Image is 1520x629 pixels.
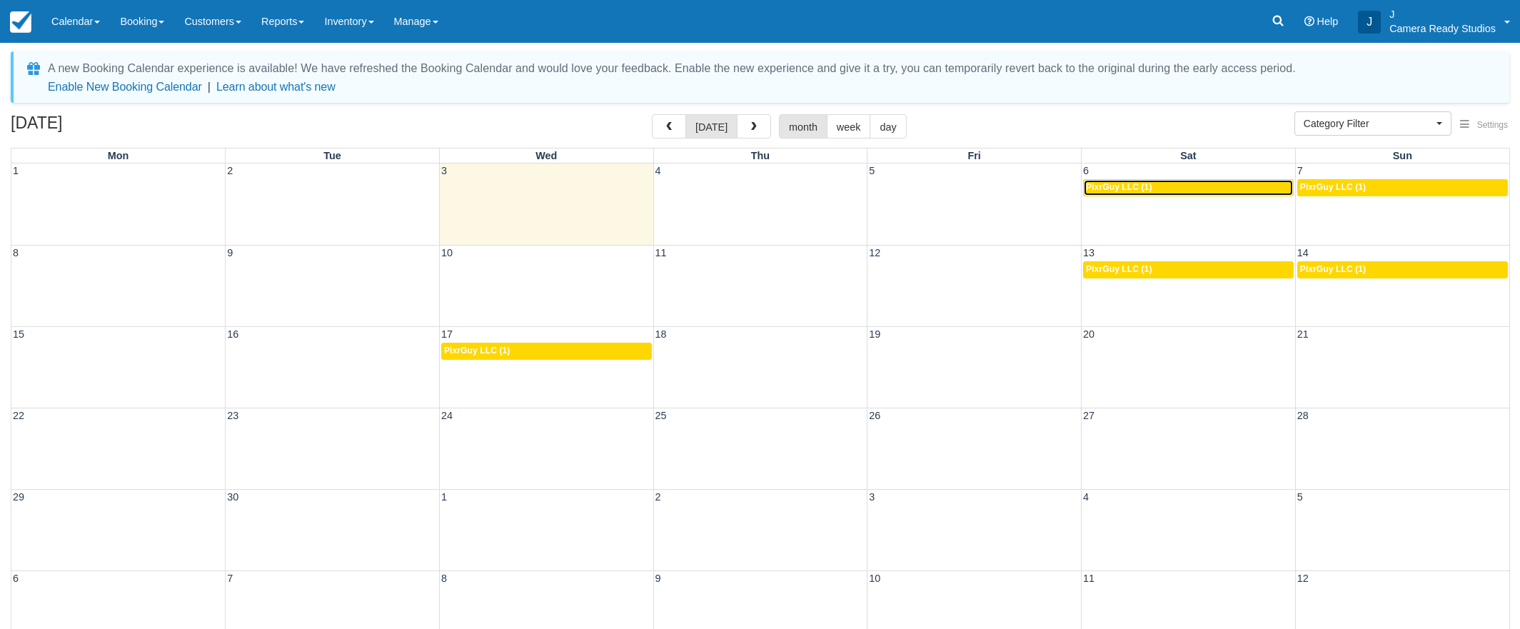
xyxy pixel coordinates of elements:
[1296,247,1310,258] span: 14
[11,114,191,141] h2: [DATE]
[11,328,26,340] span: 15
[1180,150,1196,161] span: Sat
[867,410,882,421] span: 26
[1296,165,1304,176] span: 7
[1297,261,1508,278] a: PixrGuy LLC (1)
[751,150,770,161] span: Thu
[1083,179,1294,196] a: PixrGuy LLC (1)
[867,328,882,340] span: 19
[1304,116,1433,131] span: Category Filter
[444,346,510,356] span: PixrGuy LLC (1)
[226,410,240,421] span: 23
[1082,410,1096,421] span: 27
[440,491,448,503] span: 1
[216,81,336,93] a: Learn about what's new
[11,410,26,421] span: 22
[1294,111,1451,136] button: Category Filter
[654,247,668,258] span: 11
[226,573,234,584] span: 7
[440,573,448,584] span: 8
[870,114,906,139] button: day
[1389,21,1496,36] p: Camera Ready Studios
[654,573,663,584] span: 9
[1082,328,1096,340] span: 20
[440,165,448,176] span: 3
[867,491,876,503] span: 3
[440,328,454,340] span: 17
[48,80,202,94] button: Enable New Booking Calendar
[779,114,827,139] button: month
[441,343,652,360] a: PixrGuy LLC (1)
[1082,165,1090,176] span: 6
[1083,261,1294,278] a: PixrGuy LLC (1)
[226,491,240,503] span: 30
[1296,573,1310,584] span: 12
[323,150,341,161] span: Tue
[1317,16,1339,27] span: Help
[1082,247,1096,258] span: 13
[11,165,20,176] span: 1
[654,491,663,503] span: 2
[440,247,454,258] span: 10
[1082,573,1096,584] span: 11
[108,150,129,161] span: Mon
[1300,264,1366,274] span: PixrGuy LLC (1)
[654,165,663,176] span: 4
[208,81,211,93] span: |
[10,11,31,33] img: checkfront-main-nav-mini-logo.png
[1477,120,1508,130] span: Settings
[226,165,234,176] span: 2
[48,60,1296,77] div: A new Booking Calendar experience is available! We have refreshed the Booking Calendar and would ...
[1296,491,1304,503] span: 5
[654,410,668,421] span: 25
[867,573,882,584] span: 10
[1086,182,1152,192] span: PixrGuy LLC (1)
[1389,7,1496,21] p: J
[654,328,668,340] span: 18
[11,573,20,584] span: 6
[827,114,871,139] button: week
[11,491,26,503] span: 29
[1296,328,1310,340] span: 21
[685,114,738,139] button: [DATE]
[967,150,980,161] span: Fri
[440,410,454,421] span: 24
[1297,179,1508,196] a: PixrGuy LLC (1)
[1086,264,1152,274] span: PixrGuy LLC (1)
[1451,115,1516,136] button: Settings
[11,247,20,258] span: 8
[226,328,240,340] span: 16
[226,247,234,258] span: 9
[1082,491,1090,503] span: 4
[867,165,876,176] span: 5
[1296,410,1310,421] span: 28
[1300,182,1366,192] span: PixrGuy LLC (1)
[535,150,557,161] span: Wed
[867,247,882,258] span: 12
[1304,16,1314,26] i: Help
[1393,150,1412,161] span: Sun
[1358,11,1381,34] div: J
